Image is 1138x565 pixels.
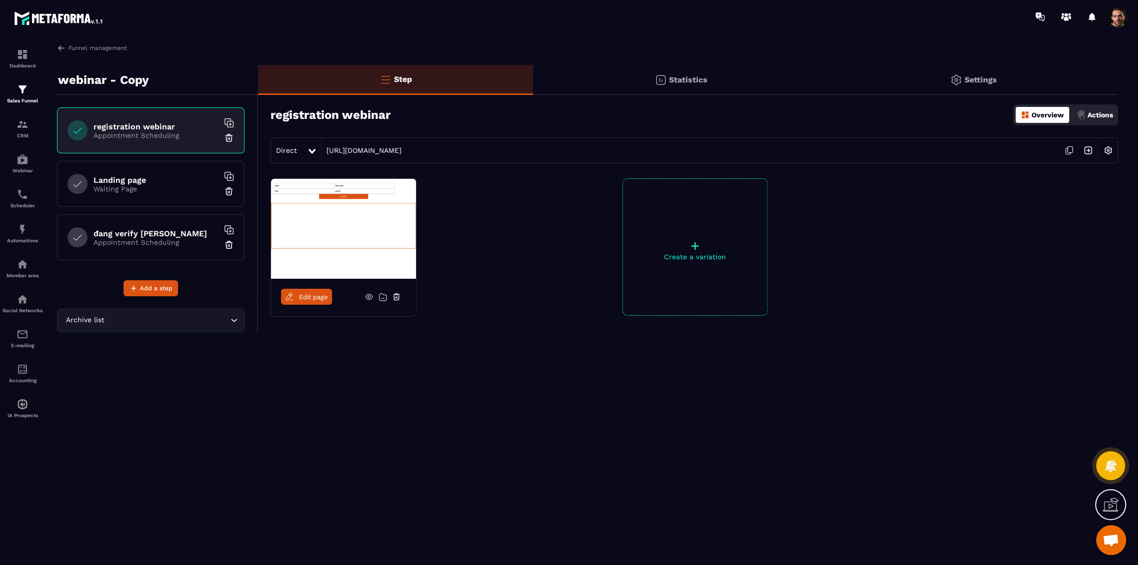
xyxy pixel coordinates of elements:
img: setting-gr.5f69749f.svg [950,74,962,86]
a: automationsautomationsAutomations [2,216,42,251]
p: Overview [1031,111,1064,119]
p: IA Prospects [2,413,42,418]
p: Step [394,74,412,84]
img: bars-o.4a397970.svg [379,73,391,85]
img: image [271,179,416,279]
span: Add a step [140,283,172,293]
img: setting-w.858f3a88.svg [1098,141,1117,160]
img: formation [16,48,28,60]
span: Direct [276,146,297,154]
a: formationformationSales Funnel [2,76,42,111]
img: stats.20deebd0.svg [654,74,666,86]
a: [URL][DOMAIN_NAME] [321,146,401,154]
h3: registration webinar [270,108,390,122]
a: formationformationCRM [2,111,42,146]
a: Mở cuộc trò chuyện [1096,525,1126,555]
p: Automations [2,238,42,243]
img: automations [16,258,28,270]
p: Waiting Page [93,185,218,193]
span: Edit page [299,293,328,301]
img: trash [224,133,234,143]
p: Actions [1087,111,1113,119]
img: dashboard-orange.40269519.svg [1020,110,1029,119]
p: Appointment Scheduling [93,131,218,139]
p: E-mailing [2,343,42,348]
p: Social Networks [2,308,42,313]
h6: registration webinar [93,122,218,131]
button: Add a step [123,280,178,296]
p: Appointment Scheduling [93,238,218,246]
a: Edit page [281,289,332,305]
img: automations [16,398,28,410]
img: email [16,328,28,340]
p: Statistics [669,75,707,84]
p: Scheduler [2,203,42,208]
a: Funnel management [57,43,127,52]
a: accountantaccountantAccounting [2,356,42,391]
img: formation [16,118,28,130]
a: schedulerschedulerScheduler [2,181,42,216]
img: logo [14,9,104,27]
h6: Landing page [93,175,218,185]
a: automationsautomationsMember area [2,251,42,286]
p: Sales Funnel [2,98,42,103]
p: + [623,239,767,253]
img: arrow-next.bcc2205e.svg [1078,141,1097,160]
p: Settings [964,75,997,84]
p: Webinar [2,168,42,173]
a: emailemailE-mailing [2,321,42,356]
div: Search for option [57,309,244,332]
input: Search for option [106,315,228,326]
img: accountant [16,363,28,375]
a: automationsautomationsWebinar [2,146,42,181]
p: CRM [2,133,42,138]
p: webinar - Copy [58,70,149,90]
a: social-networksocial-networkSocial Networks [2,286,42,321]
img: formation [16,83,28,95]
img: arrow [57,43,66,52]
a: formationformationDashboard [2,41,42,76]
span: Archive list [63,315,106,326]
img: social-network [16,293,28,305]
img: scheduler [16,188,28,200]
img: trash [224,186,234,196]
img: actions.d6e523a2.png [1076,110,1085,119]
img: automations [16,153,28,165]
img: automations [16,223,28,235]
img: trash [224,240,234,250]
p: Accounting [2,378,42,383]
p: Dashboard [2,63,42,68]
h6: đang verify [PERSON_NAME] [93,229,218,238]
p: Create a variation [623,253,767,261]
p: Member area [2,273,42,278]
